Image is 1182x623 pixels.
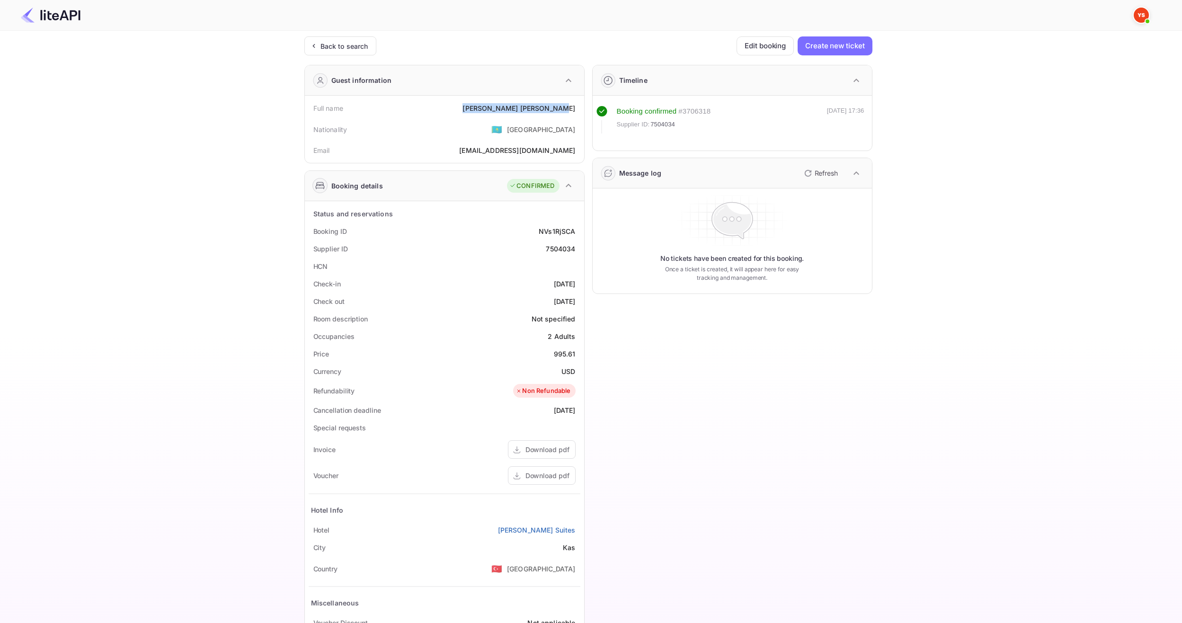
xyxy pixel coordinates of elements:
div: 2 Adults [548,331,575,341]
div: HCN [313,261,328,271]
button: Refresh [799,166,842,181]
p: Once a ticket is created, it will appear here for easy tracking and management. [658,265,807,282]
div: [DATE] [554,405,576,415]
div: Guest information [331,75,392,85]
div: Check-in [313,279,341,289]
div: # 3706318 [678,106,711,117]
div: [DATE] 17:36 [827,106,864,133]
div: City [313,543,326,552]
div: Booking ID [313,226,347,236]
a: [PERSON_NAME] Suites [498,525,576,535]
div: Timeline [619,75,648,85]
div: Message log [619,168,662,178]
span: United States [491,121,502,138]
div: Kas [563,543,575,552]
div: Refundability [313,386,355,396]
div: [PERSON_NAME] [PERSON_NAME] [462,103,575,113]
div: Not specified [532,314,576,324]
div: Price [313,349,329,359]
div: CONFIRMED [509,181,554,191]
p: No tickets have been created for this booking. [660,254,804,263]
div: [GEOGRAPHIC_DATA] [507,564,576,574]
div: Hotel Info [311,505,344,515]
div: Download pdf [525,471,569,481]
div: Cancellation deadline [313,405,381,415]
div: Supplier ID [313,244,348,254]
div: [DATE] [554,279,576,289]
div: Miscellaneous [311,598,359,608]
div: Download pdf [525,445,569,454]
div: Booking details [331,181,383,191]
img: Yandex Support [1134,8,1149,23]
div: [EMAIL_ADDRESS][DOMAIN_NAME] [459,145,575,155]
div: [GEOGRAPHIC_DATA] [507,125,576,134]
div: Email [313,145,330,155]
div: Back to search [320,41,368,51]
div: Full name [313,103,343,113]
div: Special requests [313,423,366,433]
div: Nationality [313,125,347,134]
img: LiteAPI Logo [21,8,80,23]
div: Invoice [313,445,336,454]
div: [DATE] [554,296,576,306]
span: United States [491,560,502,577]
div: Voucher [313,471,338,481]
p: Refresh [815,168,838,178]
div: NVs1RjSCA [539,226,575,236]
span: 7504034 [650,120,675,129]
div: 995.61 [554,349,576,359]
div: Check out [313,296,345,306]
div: Room description [313,314,368,324]
div: USD [561,366,575,376]
div: Booking confirmed [617,106,677,117]
div: Status and reservations [313,209,393,219]
div: Non Refundable [515,386,570,396]
div: Currency [313,366,341,376]
div: 7504034 [546,244,575,254]
button: Create new ticket [798,36,872,55]
div: Hotel [313,525,330,535]
span: Supplier ID: [617,120,650,129]
button: Edit booking [737,36,794,55]
div: Country [313,564,338,574]
div: Occupancies [313,331,355,341]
